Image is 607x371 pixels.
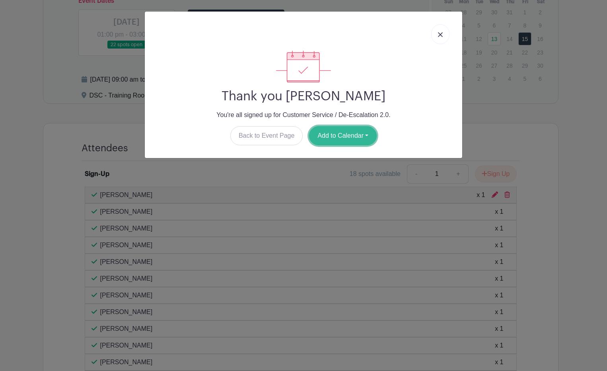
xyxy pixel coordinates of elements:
img: close_button-5f87c8562297e5c2d7936805f587ecaba9071eb48480494691a3f1689db116b3.svg [438,32,443,37]
a: Back to Event Page [230,126,303,145]
p: You're all signed up for Customer Service / De-Escalation 2.0. [151,110,456,120]
h2: Thank you [PERSON_NAME] [151,89,456,104]
img: signup_complete-c468d5dda3e2740ee63a24cb0ba0d3ce5d8a4ecd24259e683200fb1569d990c8.svg [276,51,331,82]
button: Add to Calendar [309,126,377,145]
